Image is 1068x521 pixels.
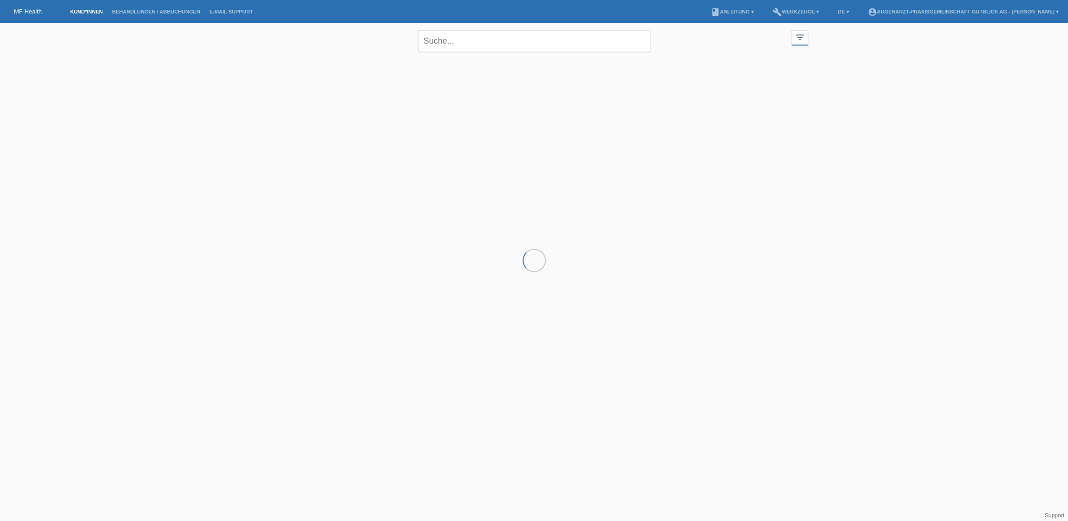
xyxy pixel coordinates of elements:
a: E-Mail Support [205,9,258,14]
i: account_circle [868,7,877,17]
a: Kund*innen [66,9,107,14]
i: book [711,7,720,17]
a: Support [1045,512,1064,519]
a: MF Health [14,8,42,15]
input: Suche... [418,30,650,52]
a: DE ▾ [833,9,853,14]
i: filter_list [795,32,805,42]
a: account_circleAugenarzt-Praxisgemeinschaft Gutblick AG - [PERSON_NAME] ▾ [863,9,1063,14]
a: Behandlungen / Abbuchungen [107,9,205,14]
a: buildWerkzeuge ▾ [768,9,824,14]
a: bookAnleitung ▾ [706,9,759,14]
i: build [773,7,782,17]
